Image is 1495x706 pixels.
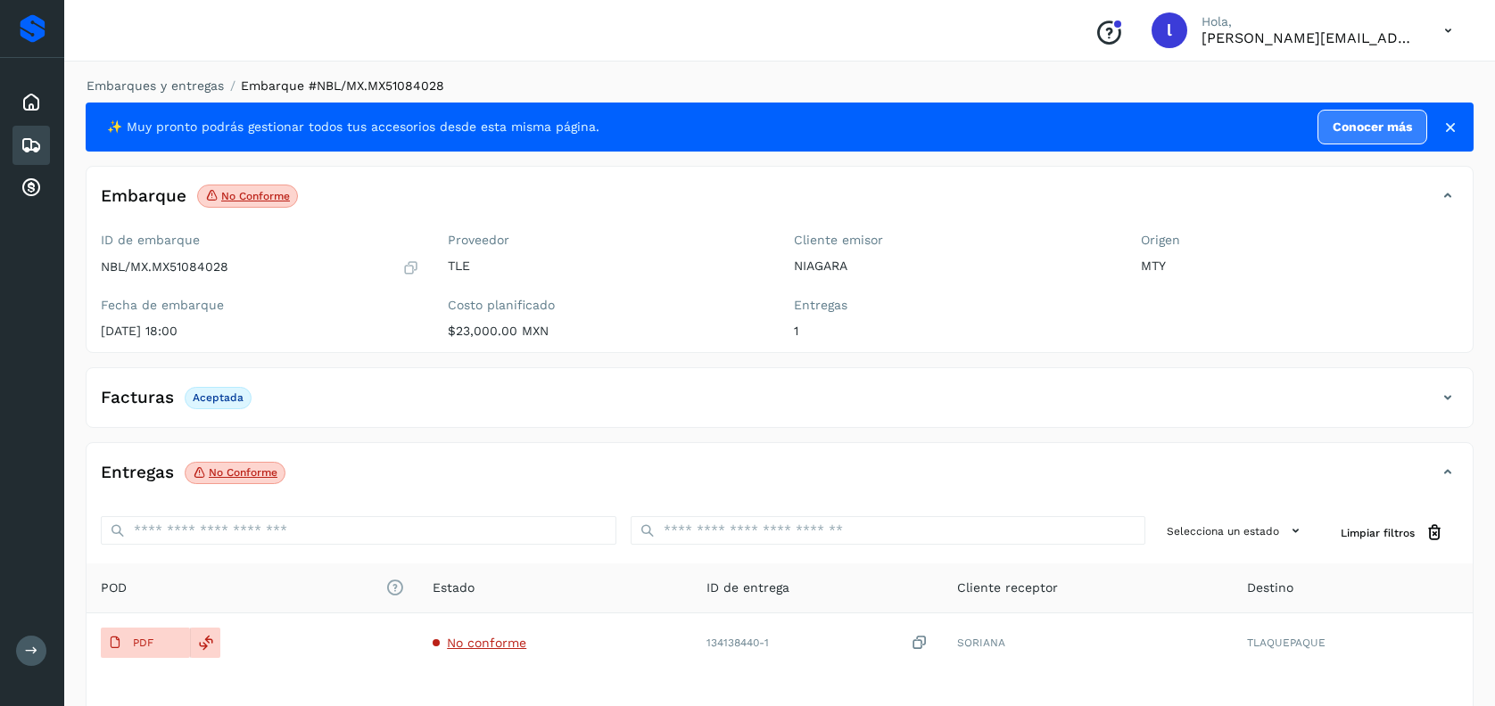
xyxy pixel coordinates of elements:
span: ✨ Muy pronto podrás gestionar todos tus accesorios desde esta misma página. [107,118,599,136]
button: PDF [101,628,190,658]
td: SORIANA [943,613,1233,672]
div: 134138440-1 [706,634,928,653]
p: PDF [133,636,153,649]
p: 1 [794,324,1112,339]
p: No conforme [209,466,277,479]
button: Limpiar filtros [1326,516,1458,549]
h4: Embarque [101,186,186,207]
div: Inicio [12,83,50,122]
div: Embarques [12,126,50,165]
div: FacturasAceptada [87,382,1473,427]
span: Embarque #NBL/MX.MX51084028 [241,78,444,93]
p: No conforme [221,190,290,202]
h4: Facturas [101,388,174,408]
span: Limpiar filtros [1341,525,1415,541]
a: Embarques y entregas [87,78,224,93]
span: Estado [433,579,475,597]
p: lorena.rojo@serviciosatc.com.mx [1202,29,1416,46]
label: Origen [1141,233,1459,248]
p: Hola, [1202,14,1416,29]
p: Aceptada [193,391,244,404]
div: Cuentas por cobrar [12,168,50,208]
nav: breadcrumb [86,77,1474,95]
p: NIAGARA [794,259,1112,274]
span: ID de entrega [706,579,789,597]
span: Cliente receptor [957,579,1058,597]
span: POD [101,579,404,597]
label: Fecha de embarque [101,298,419,313]
div: Reemplazar POD [190,628,220,658]
td: TLAQUEPAQUE [1233,613,1473,672]
label: Entregas [794,298,1112,313]
label: Costo planificado [448,298,766,313]
label: ID de embarque [101,233,419,248]
h4: Entregas [101,463,174,483]
label: Cliente emisor [794,233,1112,248]
div: EmbarqueNo conforme [87,181,1473,226]
p: MTY [1141,259,1459,274]
p: [DATE] 18:00 [101,324,419,339]
label: Proveedor [448,233,766,248]
div: EntregasNo conforme [87,457,1473,502]
p: NBL/MX.MX51084028 [101,259,228,275]
span: Destino [1247,579,1293,597]
p: TLE [448,259,766,274]
button: Selecciona un estado [1160,516,1312,546]
a: Conocer más [1317,110,1427,144]
span: No conforme [447,636,526,650]
p: $23,000.00 MXN [448,324,766,339]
